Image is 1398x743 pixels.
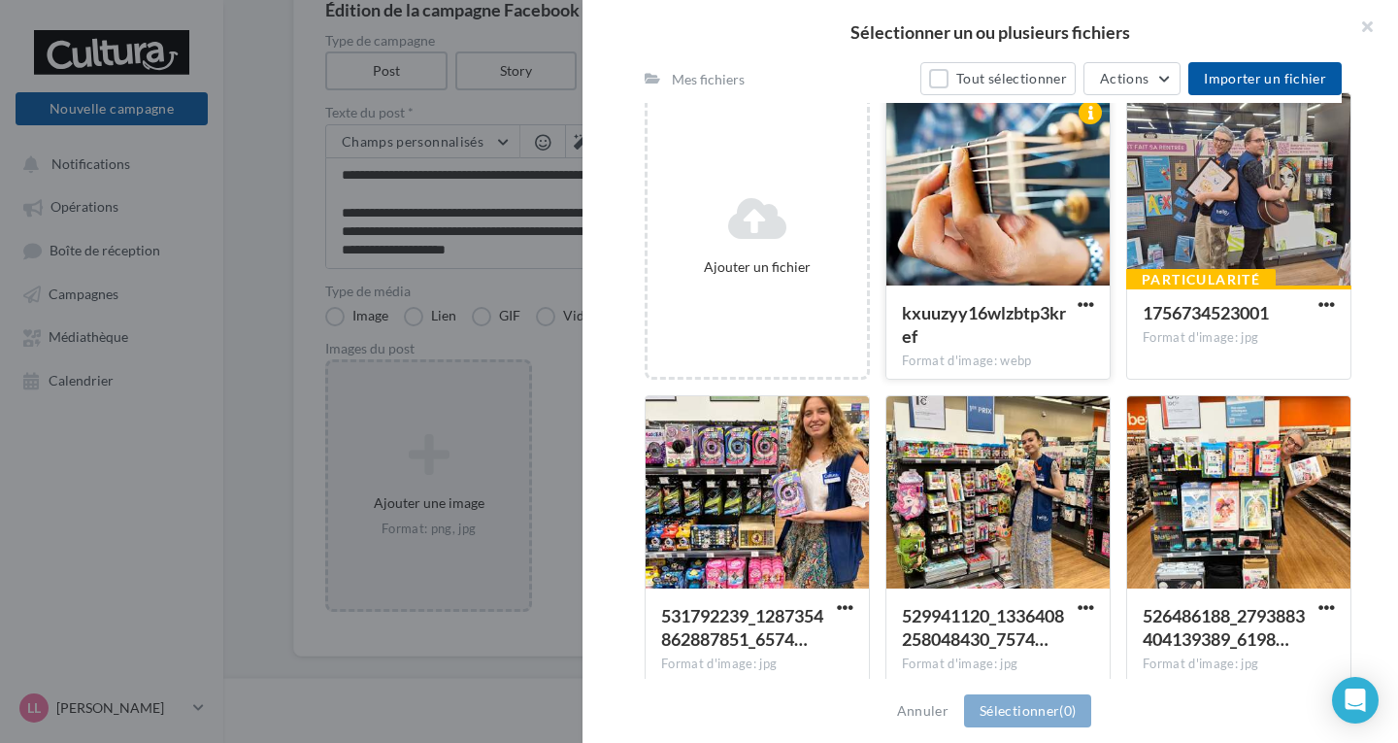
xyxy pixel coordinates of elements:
div: Particularité [1126,269,1276,290]
span: 526486188_2793883404139389_6198024703402879613_n [1143,605,1305,650]
button: Tout sélectionner [920,62,1076,95]
span: Actions [1100,70,1148,86]
button: Actions [1083,62,1181,95]
button: Importer un fichier [1188,62,1342,95]
button: Annuler [889,699,956,723]
span: 531792239_1287354862887851_6574571012836268482_n [661,605,823,650]
span: Importer un fichier [1204,70,1326,86]
h2: Sélectionner un ou plusieurs fichiers [614,23,1367,41]
div: Format d'image: webp [902,353,1094,370]
div: Format d'image: jpg [1143,329,1335,347]
div: Format d'image: jpg [1143,656,1335,673]
div: Open Intercom Messenger [1332,677,1379,724]
span: 1756734523001 [1143,302,1269,323]
span: kxuuzyy16wlzbtp3kref [902,302,1066,347]
div: Format d'image: jpg [902,656,1094,673]
span: (0) [1059,702,1076,719]
div: Format d'image: jpg [661,656,853,673]
span: 529941120_1336408258048430_7574745190452018569_n [902,605,1064,650]
div: Mes fichiers [672,70,745,89]
div: Ajouter un fichier [655,257,859,277]
button: Sélectionner(0) [964,694,1091,727]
